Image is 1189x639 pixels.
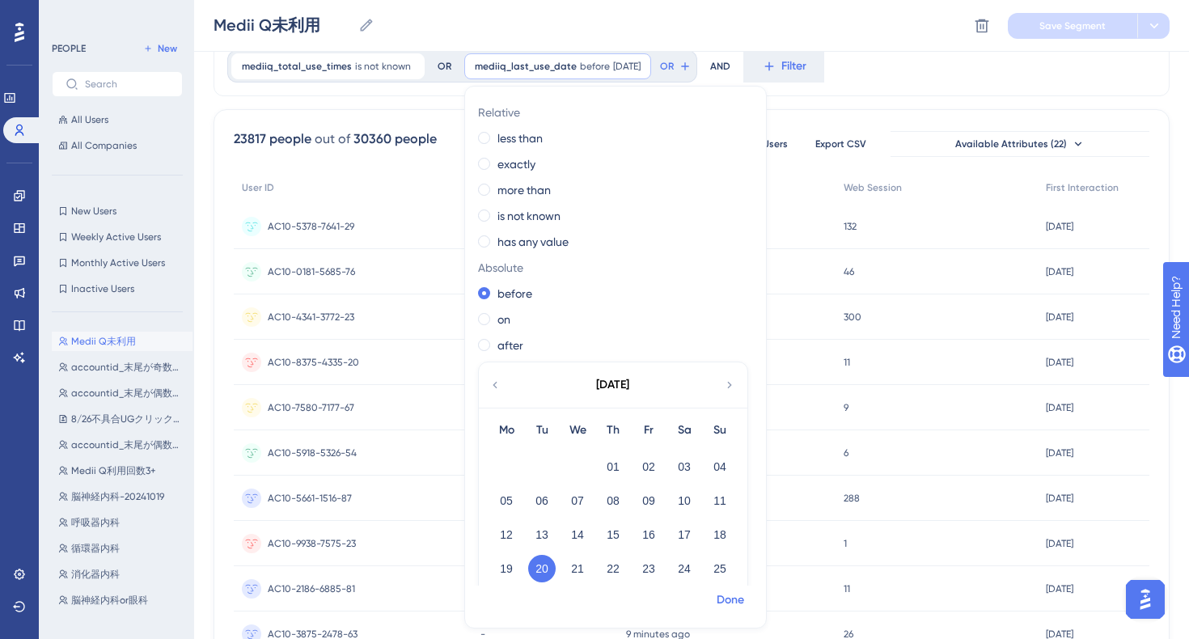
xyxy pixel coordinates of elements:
span: 46 [844,265,854,278]
button: 06 [528,487,556,514]
button: accountid_末尾が奇数かつQ利用なし [52,358,193,377]
button: 21 [564,555,591,582]
span: 6 [844,446,848,459]
span: 1 [844,537,847,550]
span: AC10-4341-3772-23 [268,311,354,324]
div: OR [438,60,451,73]
span: AC10-5378-7641-29 [268,220,354,233]
label: more than [497,180,551,200]
button: 呼吸器内科 [52,513,193,532]
button: Monthly Active Users [52,253,183,273]
button: 18 [706,521,734,548]
span: 288 [844,492,860,505]
button: 19 [493,555,520,582]
input: Search [85,78,169,90]
span: AC10-8375-4335-20 [268,356,359,369]
span: accountid_末尾が偶数かつQ利用なし [71,387,186,400]
span: 11 [844,356,850,369]
time: [DATE] [1046,583,1073,595]
span: Filter [781,57,806,76]
span: Available Attributes (22) [955,138,1067,150]
label: before [497,284,532,303]
button: New Users [52,201,183,221]
label: exactly [497,154,535,174]
div: We [560,421,595,440]
button: Weekly Active Users [52,227,183,247]
button: Medii Q未利用 [52,332,193,351]
span: 呼吸器内科 [71,516,120,529]
span: Inactive Users [71,282,134,295]
span: 11 [844,582,850,595]
span: Save Segment [1039,19,1106,32]
label: has any value [497,232,569,252]
label: after [497,336,523,355]
label: on [497,310,510,329]
span: before [580,60,610,73]
span: AC10-5661-1516-87 [268,492,352,505]
span: AC10-0181-5685-76 [268,265,355,278]
span: 9 [844,401,848,414]
span: Export CSV [815,138,866,150]
label: less than [497,129,543,148]
span: 脳神経内科or眼科 [71,594,148,607]
span: First Interaction [1046,181,1119,194]
button: 15 [599,521,627,548]
button: 11 [706,487,734,514]
button: 01 [599,453,627,480]
div: Th [595,421,631,440]
button: accountid_末尾が偶数かつQ利用なし [52,383,193,403]
button: 23 [635,555,662,582]
span: 脳神経内科-20241019 [71,490,164,503]
button: Save Segment [1008,13,1137,39]
button: 05 [493,487,520,514]
span: 300 [844,311,861,324]
button: 07 [564,487,591,514]
span: AC10-2186-6885-81 [268,582,355,595]
time: [DATE] [1046,266,1073,277]
div: 30360 people [353,129,437,149]
button: accountid_末尾が偶数かつ質問0 [52,435,193,455]
div: Sa [666,421,702,440]
time: [DATE] [1046,357,1073,368]
span: User ID [242,181,274,194]
button: 循環器内科 [52,539,193,558]
span: mediiq_total_use_times [242,60,352,73]
button: 10 [671,487,698,514]
span: accountid_末尾が偶数かつ質問0 [71,438,186,451]
span: Need Help? [38,4,101,23]
span: Web Session [844,181,902,194]
button: 25 [706,555,734,582]
span: is not known [355,60,411,73]
time: [DATE] [1046,221,1073,232]
span: New Users [71,205,116,218]
div: PEOPLE [52,42,86,55]
button: 17 [671,521,698,548]
button: 02 [635,453,662,480]
span: All Companies [71,139,137,152]
time: [DATE] [1046,447,1073,459]
button: 12 [493,521,520,548]
div: Mo [489,421,524,440]
span: [DATE] [613,60,641,73]
button: 03 [671,453,698,480]
span: OR [660,60,674,73]
div: 23817 people [234,129,311,149]
span: All Users [71,113,108,126]
button: 20 [528,555,556,582]
button: 24 [671,555,698,582]
span: 132 [844,220,857,233]
button: 09 [635,487,662,514]
time: [DATE] [1046,538,1073,549]
span: Monthly Active Users [71,256,165,269]
button: 脳神経内科or眼科 [52,590,193,610]
span: Absolute [478,258,747,277]
div: AND [710,50,730,83]
button: 08 [599,487,627,514]
button: 14 [564,521,591,548]
input: Segment Name [214,14,352,36]
time: [DATE] [1046,402,1073,413]
button: All Companies [52,136,183,155]
span: accountid_末尾が奇数かつQ利用なし [71,361,186,374]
